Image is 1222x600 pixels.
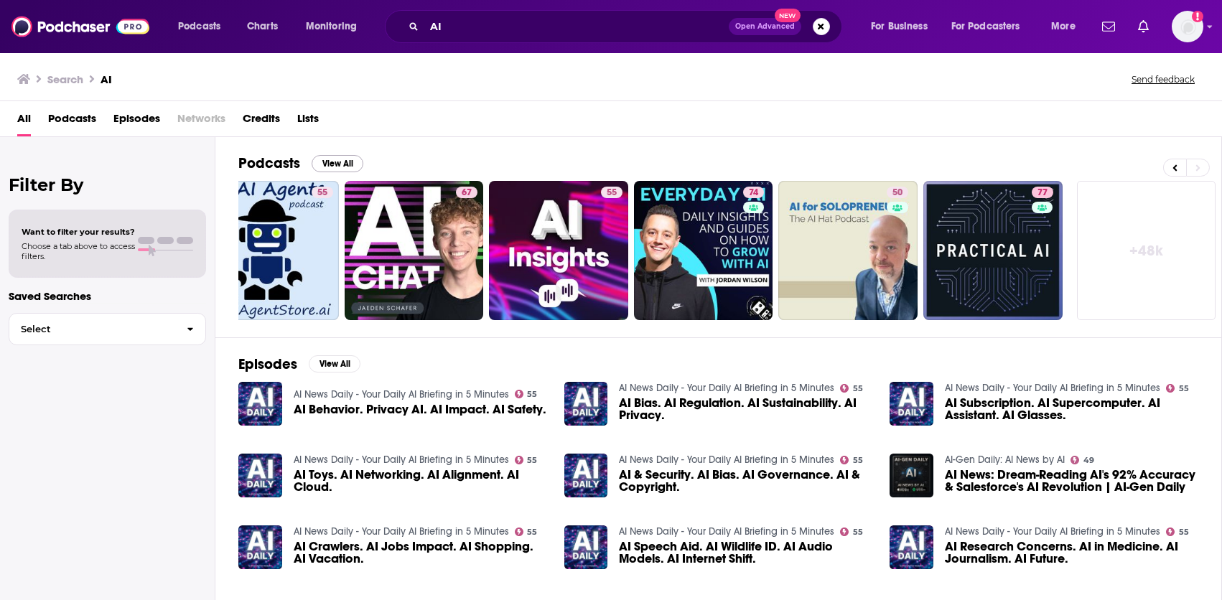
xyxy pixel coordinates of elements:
a: AI News Daily - Your Daily AI Briefing in 5 Minutes [294,525,509,538]
a: AI Bias. AI Regulation. AI Sustainability. AI Privacy. [619,397,872,421]
img: AI Research Concerns. AI in Medicine. AI Journalism. AI Future. [890,525,933,569]
span: 55 [1179,385,1189,392]
a: AI Research Concerns. AI in Medicine. AI Journalism. AI Future. [945,540,1198,565]
button: Select [9,313,206,345]
span: 55 [607,186,617,200]
a: AI News Daily - Your Daily AI Briefing in 5 Minutes [619,454,834,466]
a: AI Subscription. AI Supercomputer. AI Assistant. AI Glasses. [890,382,933,426]
img: Podchaser - Follow, Share and Rate Podcasts [11,13,149,40]
h3: Search [47,72,83,86]
a: +48k [1077,181,1216,320]
a: AI News Daily - Your Daily AI Briefing in 5 Minutes [619,382,834,394]
span: Open Advanced [735,23,795,30]
span: For Podcasters [951,17,1020,37]
button: open menu [1041,15,1093,38]
img: AI News: Dream-Reading AI's 92% Accuracy & Salesforce's AI Revolution | AI-Gen Daily [890,454,933,497]
a: 55 [840,528,863,536]
a: AI News Daily - Your Daily AI Briefing in 5 Minutes [294,388,509,400]
span: 55 [853,529,863,535]
a: 55 [515,528,538,536]
button: open menu [861,15,946,38]
span: Monitoring [306,17,357,37]
a: AI Behavior. Privacy AI. AI Impact. AI Safety. [294,403,546,416]
img: AI Crawlers. AI Jobs Impact. AI Shopping. AI Vacation. [238,525,282,569]
a: AI Toys. AI Networking. AI Alignment. AI Cloud. [294,469,547,493]
a: 55 [840,384,863,393]
a: 77 [1032,187,1053,198]
a: 50 [778,181,918,320]
h2: Podcasts [238,154,300,172]
a: Show notifications dropdown [1096,14,1121,39]
span: 55 [1179,529,1189,535]
span: Select [9,324,175,334]
span: Charts [247,17,278,37]
button: View All [309,355,360,372]
a: 67 [345,181,484,320]
a: AI News: Dream-Reading AI's 92% Accuracy & Salesforce's AI Revolution | AI-Gen Daily [945,469,1198,493]
span: 55 [853,385,863,392]
span: 77 [1037,186,1048,200]
p: Saved Searches [9,289,206,303]
a: 55 [515,456,538,464]
button: Show profile menu [1172,11,1203,42]
span: 67 [462,186,472,200]
button: open menu [942,15,1041,38]
a: AI Subscription. AI Supercomputer. AI Assistant. AI Glasses. [945,397,1198,421]
img: User Profile [1172,11,1203,42]
a: 55 [200,181,339,320]
button: Open AdvancedNew [729,18,801,35]
a: AI Behavior. Privacy AI. AI Impact. AI Safety. [238,382,282,426]
button: Send feedback [1127,73,1199,85]
a: Episodes [113,107,160,136]
h3: AI [101,72,112,86]
span: Logged in as inkhouseNYC [1172,11,1203,42]
span: 50 [892,186,902,200]
a: AI & Security. AI Bias. AI Governance. AI & Copyright. [619,469,872,493]
input: Search podcasts, credits, & more... [424,15,729,38]
img: AI Toys. AI Networking. AI Alignment. AI Cloud. [238,454,282,497]
span: AI Crawlers. AI Jobs Impact. AI Shopping. AI Vacation. [294,540,547,565]
a: 67 [456,187,477,198]
a: 55 [312,187,333,198]
a: Show notifications dropdown [1132,14,1155,39]
a: Credits [243,107,280,136]
img: AI Bias. AI Regulation. AI Sustainability. AI Privacy. [564,382,608,426]
a: 55 [601,187,622,198]
a: EpisodesView All [238,355,360,373]
span: 55 [527,457,537,464]
span: 55 [527,529,537,535]
span: All [17,107,31,136]
a: 74 [743,187,764,198]
a: Podcasts [48,107,96,136]
svg: Add a profile image [1192,11,1203,22]
a: 55 [840,456,863,464]
img: AI Speech Aid. AI Wildlife ID. AI Audio Models. AI Internet Shift. [564,525,608,569]
a: PodcastsView All [238,154,363,172]
button: open menu [168,15,239,38]
a: AI News Daily - Your Daily AI Briefing in 5 Minutes [619,525,834,538]
a: 50 [887,187,908,198]
a: AI News Daily - Your Daily AI Briefing in 5 Minutes [294,454,509,466]
a: 55 [489,181,628,320]
a: 55 [1166,528,1189,536]
div: Search podcasts, credits, & more... [398,10,856,43]
a: AI Speech Aid. AI Wildlife ID. AI Audio Models. AI Internet Shift. [619,540,872,565]
img: AI & Security. AI Bias. AI Governance. AI & Copyright. [564,454,608,497]
span: 49 [1083,457,1094,464]
span: 55 [853,457,863,464]
a: 74 [634,181,773,320]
